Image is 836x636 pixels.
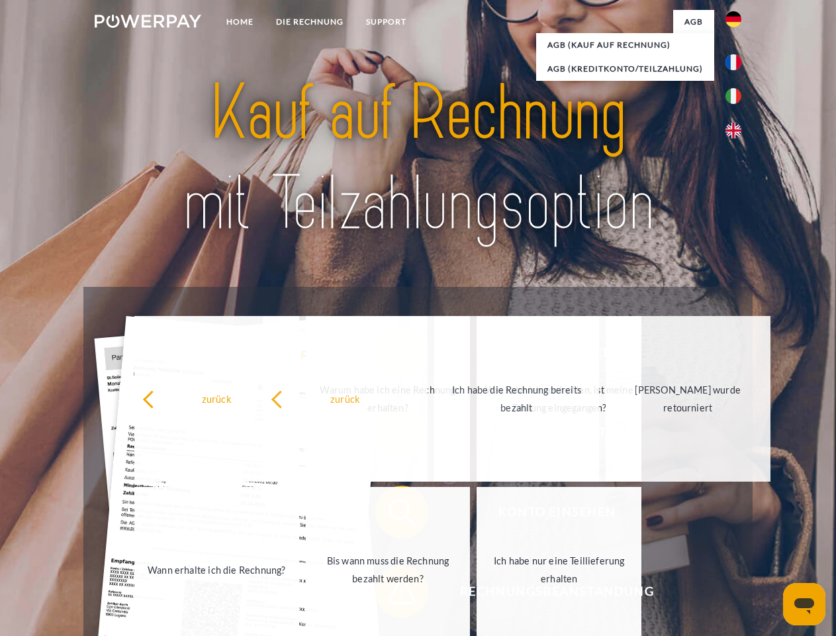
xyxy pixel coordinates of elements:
div: zurück [271,390,420,407]
a: Home [215,10,265,34]
div: zurück [142,390,291,407]
div: Ich habe nur eine Teillieferung erhalten [485,552,633,588]
a: AGB (Kauf auf Rechnung) [536,33,714,57]
a: DIE RECHNUNG [265,10,355,34]
a: agb [673,10,714,34]
img: fr [725,54,741,70]
img: logo-powerpay-white.svg [95,15,201,28]
img: de [725,11,741,27]
div: [PERSON_NAME] wurde retourniert [614,381,763,417]
div: Wann erhalte ich die Rechnung? [142,560,291,578]
img: title-powerpay_de.svg [126,64,710,254]
a: AGB (Kreditkonto/Teilzahlung) [536,57,714,81]
img: en [725,123,741,138]
iframe: Schaltfläche zum Öffnen des Messaging-Fensters [783,583,825,625]
img: it [725,88,741,104]
div: Bis wann muss die Rechnung bezahlt werden? [314,552,463,588]
a: SUPPORT [355,10,418,34]
div: Ich habe die Rechnung bereits bezahlt [442,381,591,417]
